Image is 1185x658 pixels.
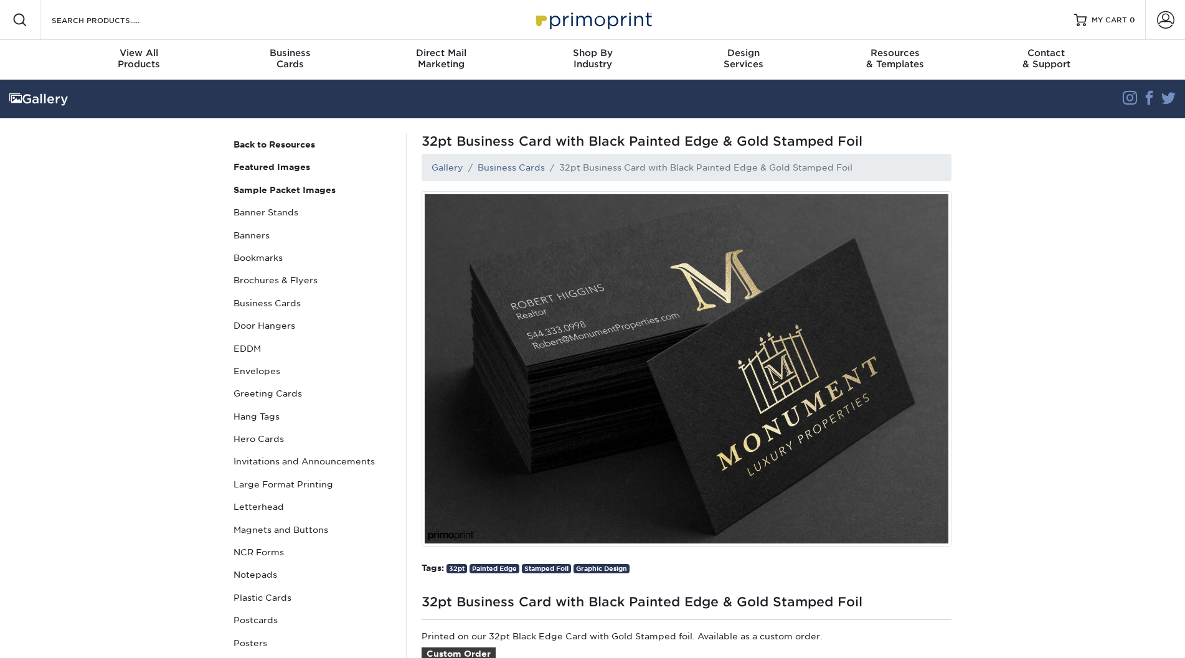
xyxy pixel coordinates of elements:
[668,47,819,59] span: Design
[229,292,397,314] a: Business Cards
[366,47,517,70] div: Marketing
[214,47,366,59] span: Business
[668,40,819,80] a: DesignServices
[229,247,397,269] a: Bookmarks
[214,47,366,70] div: Cards
[50,12,172,27] input: SEARCH PRODUCTS.....
[64,47,215,59] span: View All
[229,496,397,518] a: Letterhead
[64,40,215,80] a: View AllProducts
[971,47,1122,59] span: Contact
[229,428,397,450] a: Hero Cards
[668,47,819,70] div: Services
[971,47,1122,70] div: & Support
[545,161,852,174] li: 32pt Business Card with Black Painted Edge & Gold Stamped Foil
[229,337,397,360] a: EDDM
[229,563,397,586] a: Notepads
[1092,15,1127,26] span: MY CART
[819,47,971,70] div: & Templates
[229,405,397,428] a: Hang Tags
[229,156,397,178] a: Featured Images
[574,564,630,573] a: Graphic Design
[229,473,397,496] a: Large Format Printing
[422,563,444,573] strong: Tags:
[229,269,397,291] a: Brochures & Flyers
[214,40,366,80] a: BusinessCards
[229,201,397,223] a: Banner Stands
[229,586,397,609] a: Plastic Cards
[422,191,951,547] img: Black Business Card
[432,162,463,172] a: Gallery
[229,314,397,337] a: Door Hangers
[1130,16,1135,24] span: 0
[229,382,397,405] a: Greeting Cards
[229,541,397,563] a: NCR Forms
[234,185,336,195] strong: Sample Packet Images
[366,47,517,59] span: Direct Mail
[819,40,971,80] a: Resources& Templates
[517,40,668,80] a: Shop ByIndustry
[234,162,310,172] strong: Featured Images
[517,47,668,59] span: Shop By
[422,590,951,609] h1: 32pt Business Card with Black Painted Edge & Gold Stamped Foil
[422,133,951,149] span: 32pt Business Card with Black Painted Edge & Gold Stamped Foil
[229,609,397,631] a: Postcards
[478,162,545,172] a: Business Cards
[64,47,215,70] div: Products
[517,47,668,70] div: Industry
[522,564,571,573] a: Stamped Foil
[229,632,397,654] a: Posters
[531,6,655,33] img: Primoprint
[446,564,467,573] a: 32pt
[229,519,397,541] a: Magnets and Buttons
[819,47,971,59] span: Resources
[229,360,397,382] a: Envelopes
[971,40,1122,80] a: Contact& Support
[229,133,397,156] a: Back to Resources
[229,224,397,247] a: Banners
[470,564,519,573] a: Painted Edge
[229,450,397,472] a: Invitations and Announcements
[229,179,397,201] a: Sample Packet Images
[366,40,517,80] a: Direct MailMarketing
